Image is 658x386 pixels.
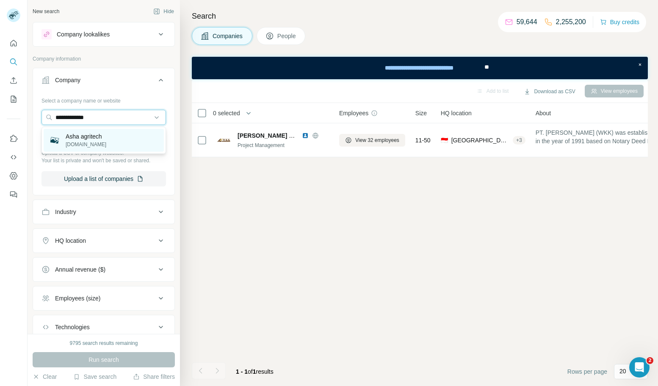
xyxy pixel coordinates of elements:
[213,32,243,40] span: Companies
[33,288,174,308] button: Employees (size)
[33,259,174,280] button: Annual revenue ($)
[302,132,309,139] img: LinkedIn logo
[33,230,174,251] button: HQ location
[133,372,175,381] button: Share filters
[7,92,20,107] button: My lists
[70,339,138,347] div: 9795 search results remaining
[55,208,76,216] div: Industry
[7,36,20,51] button: Quick start
[41,94,166,105] div: Select a company name or website
[619,367,626,375] p: 20
[55,294,100,303] div: Employees (size)
[238,142,329,149] div: Project Management
[33,317,174,337] button: Technologies
[33,24,174,44] button: Company lookalikes
[253,368,256,375] span: 1
[415,136,431,144] span: 11-50
[73,372,116,381] button: Save search
[33,372,57,381] button: Clear
[33,70,174,94] button: Company
[55,323,90,331] div: Technologies
[567,367,607,376] span: Rows per page
[57,30,110,39] div: Company lookalikes
[7,131,20,146] button: Use Surfe on LinkedIn
[355,136,399,144] span: View 32 employees
[236,368,248,375] span: 1 - 1
[49,134,61,146] img: Asha agritech
[66,141,106,148] p: [DOMAIN_NAME]
[517,17,537,27] p: 59,644
[277,32,297,40] span: People
[55,76,80,84] div: Company
[441,109,472,117] span: HQ location
[556,17,586,27] p: 2,255,200
[629,357,650,378] iframe: Intercom live chat
[33,8,59,15] div: New search
[536,109,551,117] span: About
[600,16,639,28] button: Buy credits
[41,171,166,186] button: Upload a list of companies
[7,187,20,202] button: Feedback
[236,368,274,375] span: results
[192,57,648,79] iframe: Banner
[248,368,253,375] span: of
[7,150,20,165] button: Use Surfe API
[238,132,321,139] span: [PERSON_NAME] Konsulindo
[41,157,166,164] p: Your list is private and won't be saved or shared.
[7,54,20,69] button: Search
[147,5,180,18] button: Hide
[55,236,86,245] div: HQ location
[217,133,231,147] img: Logo of Wahana Krida Konsulindo
[518,85,581,98] button: Download as CSV
[213,109,240,117] span: 0 selected
[33,55,175,63] p: Company information
[647,357,653,364] span: 2
[513,136,525,144] div: + 3
[339,134,405,147] button: View 32 employees
[55,265,105,274] div: Annual revenue ($)
[451,136,509,144] span: [GEOGRAPHIC_DATA], [GEOGRAPHIC_DATA], [GEOGRAPHIC_DATA]
[66,132,106,141] p: Asha agritech
[33,202,174,222] button: Industry
[7,73,20,88] button: Enrich CSV
[339,109,368,117] span: Employees
[7,168,20,183] button: Dashboard
[192,10,648,22] h4: Search
[415,109,427,117] span: Size
[441,136,448,144] span: 🇮🇩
